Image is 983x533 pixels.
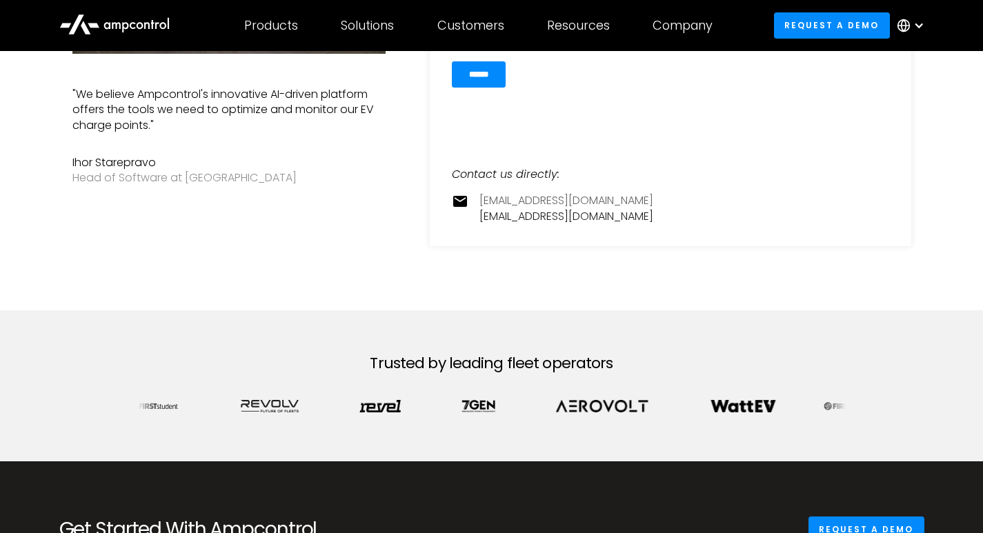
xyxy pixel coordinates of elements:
a: [EMAIL_ADDRESS][DOMAIN_NAME] [479,193,653,208]
div: Head of Software at [GEOGRAPHIC_DATA] [72,170,386,185]
div: Company [653,18,713,33]
div: Products [244,18,298,33]
a: [EMAIL_ADDRESS][DOMAIN_NAME] [479,209,653,224]
div: Customers [437,18,504,33]
div: Contact us directly: [452,167,889,182]
div: Ihor Starepravo [72,155,386,170]
div: Solutions [341,18,394,33]
div: Resources [547,18,610,33]
p: "We believe Ampcontrol's innovative AI-driven platform offers the tools we need to optimize and m... [72,87,386,133]
span: Phone number [219,57,284,70]
a: Request a demo [774,12,890,38]
h2: Trusted by leading fleet operators [370,354,613,372]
